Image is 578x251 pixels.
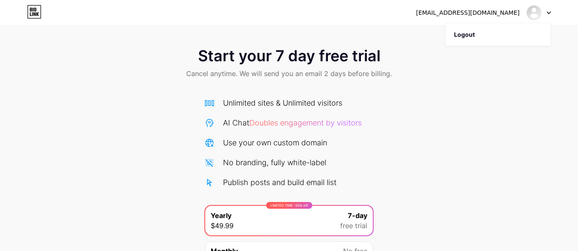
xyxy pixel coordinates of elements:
[526,5,542,21] img: Yesid Saa Ararat
[211,210,231,221] span: Yearly
[223,117,362,128] div: AI Chat
[211,221,234,231] span: $49.99
[416,8,520,17] div: [EMAIL_ADDRESS][DOMAIN_NAME]
[340,221,367,231] span: free trial
[249,118,362,127] span: Doubles engagement by visitors
[223,137,327,148] div: Use your own custom domain
[223,177,336,188] div: Publish posts and build email list
[446,23,550,46] li: Logout
[198,47,380,64] span: Start your 7 day free trial
[223,97,342,109] div: Unlimited sites & Unlimited visitors
[223,157,326,168] div: No branding, fully white-label
[348,210,367,221] span: 7-day
[266,202,312,209] div: LIMITED TIME : 50% off
[186,68,392,79] span: Cancel anytime. We will send you an email 2 days before billing.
